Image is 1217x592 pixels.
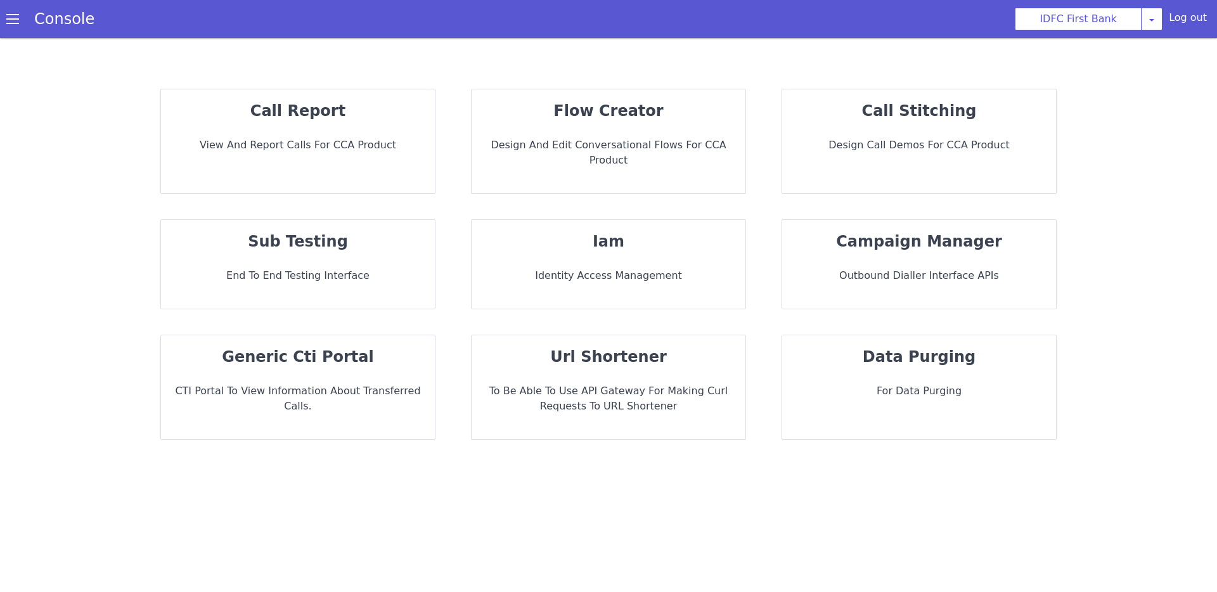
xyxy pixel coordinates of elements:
p: CTI portal to view information about transferred Calls. [171,383,425,414]
button: IDFC First Bank [1015,8,1142,30]
p: View and report calls for CCA Product [171,138,425,153]
strong: campaign manager [836,233,1002,250]
strong: flow creator [553,102,663,120]
strong: sub testing [248,233,348,250]
strong: call stitching [862,102,977,120]
p: Identity Access Management [482,268,735,283]
strong: url shortener [550,348,667,366]
a: Console [19,10,110,28]
p: For data purging [792,383,1046,399]
p: Design and Edit Conversational flows for CCA Product [482,138,735,168]
strong: generic cti portal [222,348,373,366]
p: Design call demos for CCA Product [792,138,1046,153]
strong: data purging [863,348,976,366]
strong: call report [250,102,345,120]
div: Log out [1169,10,1207,30]
p: End to End Testing Interface [171,268,425,283]
p: Outbound dialler interface APIs [792,268,1046,283]
strong: iam [593,233,624,250]
p: To be able to use API Gateway for making curl requests to URL Shortener [482,383,735,414]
